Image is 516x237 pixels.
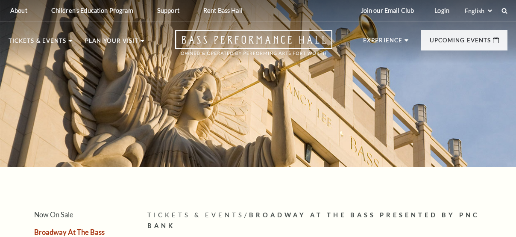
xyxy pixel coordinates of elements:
p: Children's Education Program [51,7,133,14]
p: Support [157,7,179,14]
p: Plan Your Visit [85,38,138,48]
p: About [10,7,27,14]
p: Rent Bass Hall [203,7,243,14]
p: Upcoming Events [430,38,491,48]
select: Select: [463,7,493,15]
span: Tickets & Events [147,211,244,219]
p: Experience [363,38,402,48]
a: Now On Sale [34,210,73,219]
span: Broadway At The Bass presented by PNC Bank [147,211,480,229]
p: Tickets & Events [9,38,66,48]
p: / [147,210,507,231]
